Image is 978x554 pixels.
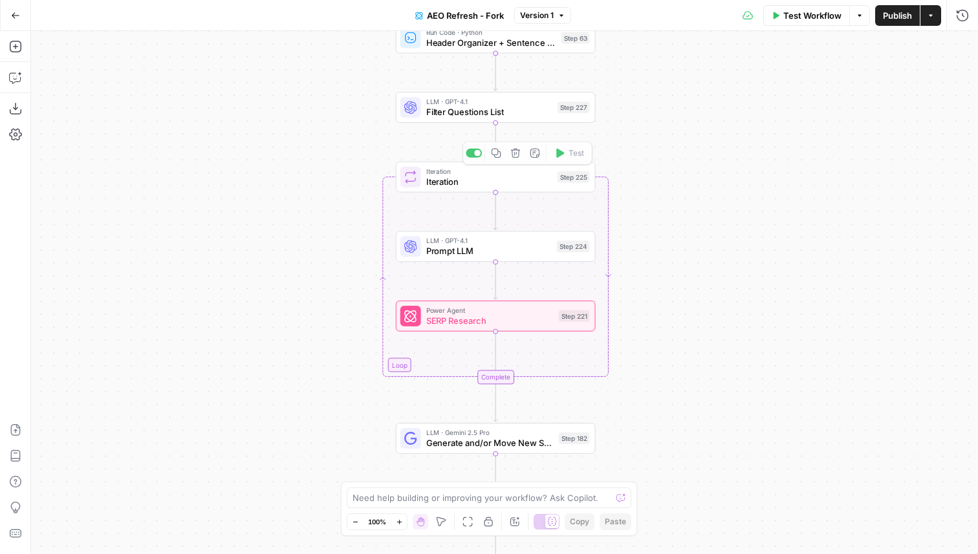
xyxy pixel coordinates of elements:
span: Filter Questions List [426,105,552,118]
div: Power AgentSERP ResearchStep 221 [396,301,596,332]
div: Complete [396,370,596,384]
div: Step 63 [561,32,590,44]
span: AEO Refresh - Fork [427,9,504,22]
button: Copy [565,513,594,530]
g: Edge from step_224 to step_221 [494,262,497,299]
span: Copy [570,516,589,527]
span: Test Workflow [783,9,842,22]
span: Paste [605,516,626,527]
div: LLM · GPT-4.1Filter Questions ListStep 227 [396,92,596,123]
span: Iteration [426,175,552,188]
span: Version 1 [520,10,554,21]
button: Paste [600,513,631,530]
div: Run Code · PythonHeader Organizer + Sentence CounterStep 63 [396,23,596,54]
div: Step 227 [558,101,590,113]
span: Header Organizer + Sentence Counter [426,36,556,49]
div: Step 182 [559,432,590,444]
span: 100% [368,517,386,527]
span: Iteration [426,166,552,176]
div: Step 224 [557,240,590,252]
span: LLM · GPT-4.1 [426,96,552,107]
g: Edge from step_63 to step_227 [494,53,497,91]
span: LLM · Gemini 2.5 Pro [426,427,554,438]
span: Run Code · Python [426,27,556,37]
span: SERP Research [426,314,554,327]
span: Generate and/or Move New Sections [426,436,554,449]
div: LoopIterationIterationStep 225Test [396,162,596,193]
div: Step 221 [559,310,590,322]
span: Power Agent [426,305,554,315]
g: Edge from step_182 to step_183 [494,454,497,491]
button: Publish [875,5,920,26]
button: Version 1 [514,7,571,24]
div: Complete [477,370,514,384]
g: Edge from step_225 to step_224 [494,193,497,230]
g: Edge from step_227 to step_225 [494,123,497,160]
button: AEO Refresh - Fork [407,5,512,26]
span: Publish [883,9,912,22]
span: LLM · GPT-4.1 [426,235,552,246]
span: Prompt LLM [426,244,552,257]
div: Step 225 [558,171,590,183]
div: LLM · GPT-4.1Prompt LLMStep 224 [396,231,596,262]
button: Test Workflow [763,5,849,26]
div: LLM · Gemini 2.5 ProGenerate and/or Move New SectionsStep 182 [396,423,596,454]
g: Edge from step_225-iteration-end to step_182 [494,384,497,421]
